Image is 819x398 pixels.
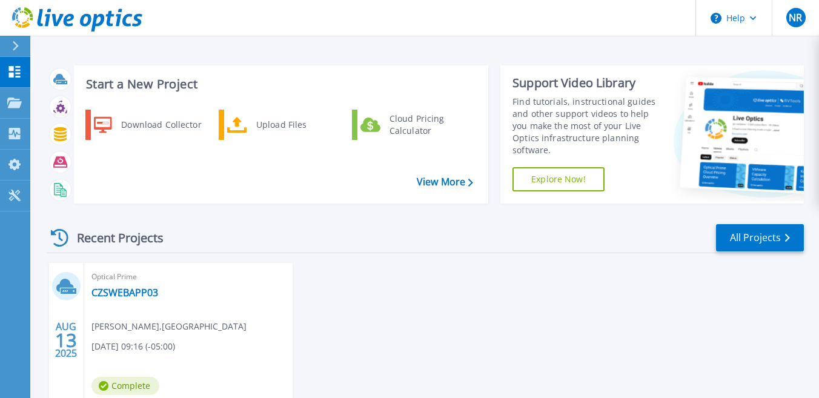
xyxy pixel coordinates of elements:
[86,78,472,91] h3: Start a New Project
[352,110,476,140] a: Cloud Pricing Calculator
[55,318,78,362] div: AUG 2025
[789,13,802,22] span: NR
[85,110,210,140] a: Download Collector
[55,335,77,345] span: 13
[91,340,175,353] span: [DATE] 09:16 (-05:00)
[115,113,207,137] div: Download Collector
[91,287,158,299] a: CZSWEBAPP03
[716,224,804,251] a: All Projects
[250,113,340,137] div: Upload Files
[512,96,663,156] div: Find tutorials, instructional guides and other support videos to help you make the most of your L...
[91,377,159,395] span: Complete
[219,110,343,140] a: Upload Files
[512,167,605,191] a: Explore Now!
[91,270,285,284] span: Optical Prime
[512,75,663,91] div: Support Video Library
[91,320,247,333] span: [PERSON_NAME] , [GEOGRAPHIC_DATA]
[417,176,473,188] a: View More
[47,223,180,253] div: Recent Projects
[383,113,473,137] div: Cloud Pricing Calculator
